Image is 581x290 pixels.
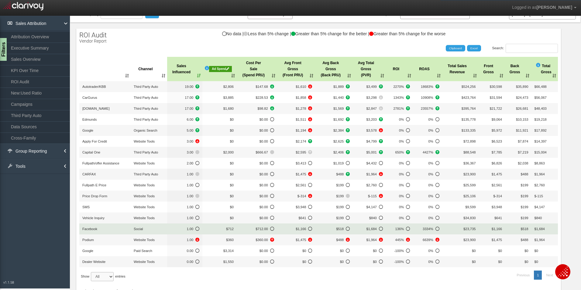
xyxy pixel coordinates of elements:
span: No Data to compare% [416,259,439,265]
span: -4.00 [170,138,200,144]
span: -1555 [280,127,312,133]
span: +1473 [356,138,383,144]
span: $360 [226,238,234,242]
div: No data | Less than 5% change | Greater than 5% change for the better | Greater than 5% change fo... [76,32,561,42]
span: -124.65 [240,95,274,101]
span: [PERSON_NAME] [537,5,572,10]
span: -161 [318,237,350,243]
span: $-115 [534,194,543,198]
a: Previous [514,271,533,280]
span: +289 [318,171,350,177]
span: $25,599 [463,183,476,187]
span: $66,488 [534,85,546,88]
span: +223 [318,95,350,101]
span: $2,561 [492,183,502,187]
span: Third Party Auto [134,150,158,154]
span: $0 [230,216,233,220]
span: $31,594 [490,96,502,99]
span: No Data to compare [318,248,350,254]
span: +741 [356,116,383,123]
span: No Data to compare% [416,182,439,188]
label: Show entries [81,272,125,281]
span: No Data to compare [240,193,274,199]
span: No Data to compare% [416,171,439,177]
span: +1528 [318,116,350,123]
span: -163.68 [240,105,274,112]
span: Website Tools [134,140,155,143]
span: $9,064 [492,118,502,121]
span: $199 [521,183,528,187]
span: No Data to compare [240,160,274,166]
span: Website Tools [134,260,155,264]
span: $5,972 [492,129,502,132]
span: $3,314 [223,249,234,253]
span: Total Gross [541,63,552,75]
span: $19,218 [534,118,546,121]
span: -352 [280,105,312,112]
span: +231 [318,105,350,112]
th: Avg FrontGross (Front PRU): activate to sort column ascending [277,57,315,81]
span: $10,153 [516,118,528,121]
span: Google [82,249,93,253]
span: Third Party Auto [134,85,158,88]
div: Ad Spend [209,66,232,72]
span: No Data to compare% [389,248,410,254]
span: No Data to compare [356,215,383,221]
span: No Data to compare [170,226,200,232]
select: Showentries [91,272,114,281]
a: Excel [467,45,481,52]
span: +101% [389,149,410,155]
span: +514 [356,84,383,90]
span: No Data to compare [318,215,350,221]
span: $0 [230,140,233,143]
span: -787 [280,116,312,123]
span: $395,764 [462,107,476,110]
span: $0 [534,260,538,264]
span: $0 [498,260,502,264]
span: $133,335 [462,129,476,132]
span: No Data to compare% [416,160,439,166]
span: $0 [230,161,233,165]
span: No Data to compare [280,204,312,210]
span: $1,475 [492,238,502,242]
span: Website Tools [134,161,155,165]
span: No Data to compare [318,160,350,166]
span: No Data to compare [170,204,200,210]
span: +0.00 [170,171,200,177]
span: Excel [470,47,478,50]
span: No Data to compare% [389,138,410,144]
span: $0 [472,249,476,253]
span: No Data to compare [240,215,274,221]
span: No Data to compare [170,215,200,221]
span: $1,964 [534,172,545,176]
span: $488 [521,172,528,176]
span: No Data to compare% [389,160,410,166]
span: No Data to compare [240,171,274,177]
span: $1,684 [534,227,545,231]
span: Edmunds [82,118,97,121]
span: Clipboard [449,47,462,50]
span: No Data to compare [170,160,200,166]
span: $9,599 [465,205,476,209]
span: $34,830 [463,216,476,220]
span: Fullpath/offer Assistance [82,161,119,165]
span: No Data to compare% [389,215,410,221]
span: $0 [230,172,233,176]
span: $641 [494,216,502,220]
span: No Data to compare% [389,171,410,177]
th: Sales Influenced: activate to sort column ascending [167,57,203,81]
span: No Data to compare [240,182,274,188]
span: -5929 [356,193,383,199]
span: +45 [280,149,312,155]
span: No Data to compare% [389,226,410,232]
span: +6.00 [170,95,200,101]
span: $0 [498,249,502,253]
span: +280 [280,138,312,144]
th: To enable cost entry interface, select a single property and a single month" data-trigger="hover"... [202,57,237,81]
span: -14647% [416,237,439,243]
span: $11,921 [516,129,528,132]
span: -2.00 [170,237,200,243]
th: : activate to sort column ascending [79,57,131,81]
span: $88,548 [463,150,476,154]
span: $1,166 [492,227,502,231]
